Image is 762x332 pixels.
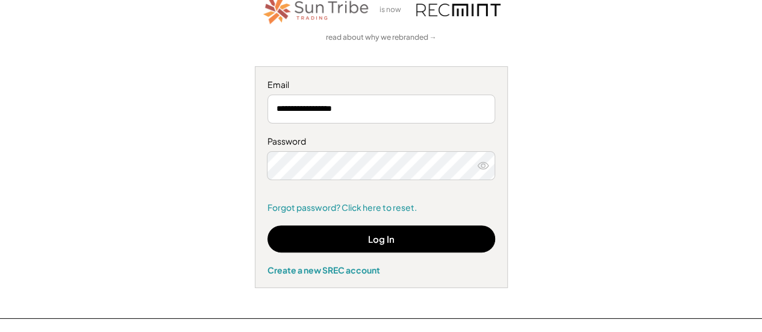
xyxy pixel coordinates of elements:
div: is now [376,5,410,15]
div: Password [267,136,495,148]
a: read about why we rebranded → [326,33,437,43]
a: Forgot password? Click here to reset. [267,202,495,214]
button: Log In [267,225,495,252]
div: Create a new SREC account [267,265,495,275]
img: recmint-logotype%403x.png [416,4,501,16]
div: Email [267,79,495,91]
